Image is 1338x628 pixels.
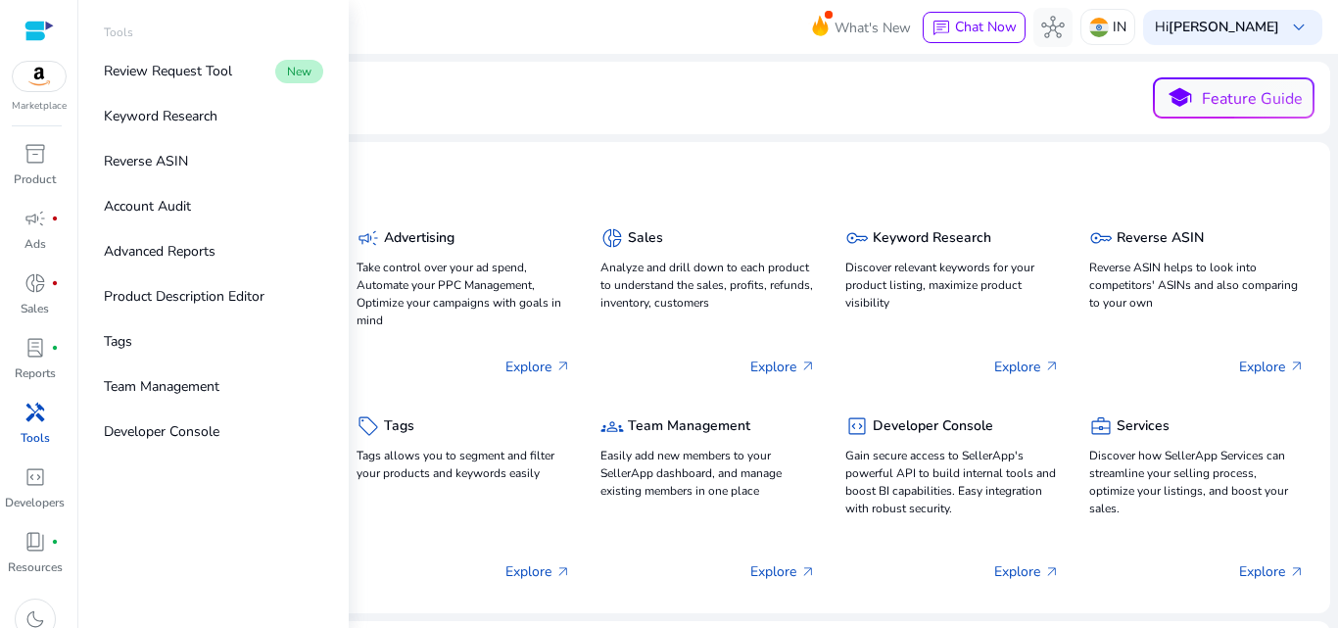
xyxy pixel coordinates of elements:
[1089,259,1305,312] p: Reverse ASIN helps to look into competitors' ASINs and also comparing to your own
[51,344,59,352] span: fiber_manual_record
[600,259,816,312] p: Analyze and drill down to each product to understand the sales, profits, refunds, inventory, cust...
[628,418,750,435] h5: Team Management
[357,414,380,438] span: sell
[104,61,232,81] p: Review Request Tool
[24,207,47,230] span: campaign
[12,99,67,114] p: Marketplace
[13,62,66,91] img: amazon.svg
[845,447,1061,517] p: Gain secure access to SellerApp's powerful API to build internal tools and boost BI capabilities....
[505,357,571,377] p: Explore
[104,196,191,217] p: Account Audit
[1089,447,1305,517] p: Discover how SellerApp Services can streamline your selling process, optimize your listings, and ...
[24,465,47,489] span: code_blocks
[8,558,63,576] p: Resources
[932,19,951,38] span: chat
[104,331,132,352] p: Tags
[1239,357,1305,377] p: Explore
[1169,18,1279,36] b: [PERSON_NAME]
[600,226,624,250] span: donut_small
[51,215,59,222] span: fiber_manual_record
[384,418,414,435] h5: Tags
[600,447,816,500] p: Easily add new members to your SellerApp dashboard, and manage existing members in one place
[800,564,816,580] span: arrow_outward
[357,226,380,250] span: campaign
[275,60,323,83] span: New
[24,142,47,166] span: inventory_2
[104,286,264,307] p: Product Description Editor
[5,494,65,511] p: Developers
[873,230,991,247] h5: Keyword Research
[357,447,572,482] p: Tags allows you to segment and filter your products and keywords easily
[1089,18,1109,37] img: in.svg
[104,376,219,397] p: Team Management
[21,429,50,447] p: Tools
[1287,16,1311,39] span: keyboard_arrow_down
[994,357,1060,377] p: Explore
[104,24,133,41] p: Tools
[104,421,219,442] p: Developer Console
[1117,230,1204,247] h5: Reverse ASIN
[955,18,1017,36] span: Chat Now
[51,279,59,287] span: fiber_manual_record
[1289,359,1305,374] span: arrow_outward
[873,418,993,435] h5: Developer Console
[835,11,911,45] span: What's New
[1044,564,1060,580] span: arrow_outward
[1117,418,1170,435] h5: Services
[51,538,59,546] span: fiber_manual_record
[1153,77,1314,119] button: schoolFeature Guide
[14,170,56,188] p: Product
[994,561,1060,582] p: Explore
[845,414,869,438] span: code_blocks
[555,359,571,374] span: arrow_outward
[600,414,624,438] span: groups
[1044,359,1060,374] span: arrow_outward
[24,235,46,253] p: Ads
[750,357,816,377] p: Explore
[24,530,47,554] span: book_4
[1113,10,1126,44] p: IN
[384,230,454,247] h5: Advertising
[505,561,571,582] p: Explore
[800,359,816,374] span: arrow_outward
[104,151,188,171] p: Reverse ASIN
[1155,21,1279,34] p: Hi
[1089,226,1113,250] span: key
[1239,561,1305,582] p: Explore
[1166,84,1194,113] span: school
[628,230,663,247] h5: Sales
[923,12,1026,43] button: chatChat Now
[1041,16,1065,39] span: hub
[845,226,869,250] span: key
[750,561,816,582] p: Explore
[104,241,215,262] p: Advanced Reports
[1089,414,1113,438] span: business_center
[1033,8,1073,47] button: hub
[1202,87,1303,111] p: Feature Guide
[845,259,1061,312] p: Discover relevant keywords for your product listing, maximize product visibility
[24,401,47,424] span: handyman
[1289,564,1305,580] span: arrow_outward
[357,259,572,329] p: Take control over your ad spend, Automate your PPC Management, Optimize your campaigns with goals...
[24,271,47,295] span: donut_small
[555,564,571,580] span: arrow_outward
[21,300,49,317] p: Sales
[24,336,47,360] span: lab_profile
[15,364,56,382] p: Reports
[104,106,217,126] p: Keyword Research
